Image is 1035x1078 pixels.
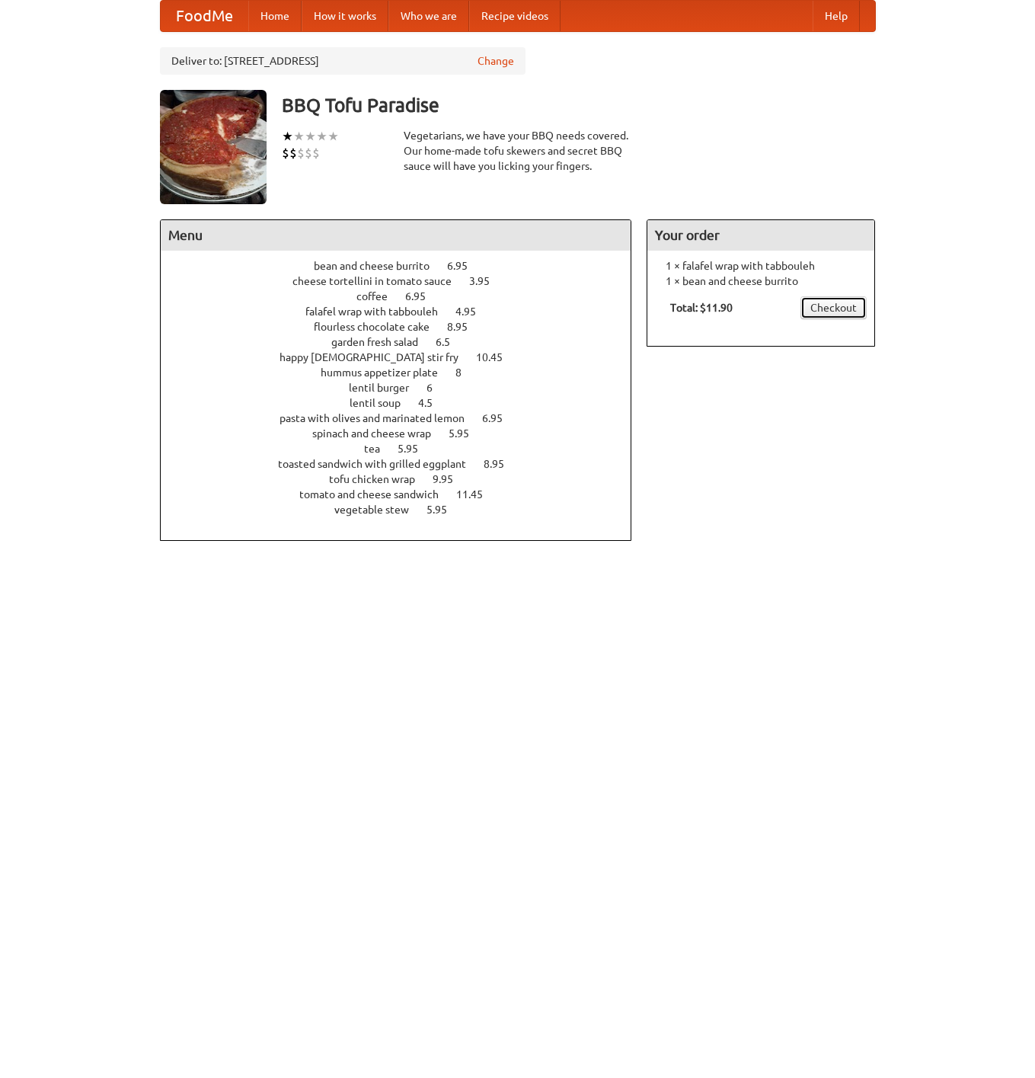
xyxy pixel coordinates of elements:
[293,128,305,145] li: ★
[356,290,403,302] span: coffee
[282,90,876,120] h3: BBQ Tofu Paradise
[299,488,511,501] a: tomato and cheese sandwich 11.45
[398,443,433,455] span: 5.95
[433,473,468,485] span: 9.95
[312,145,320,162] li: $
[334,504,475,516] a: vegetable stew 5.95
[292,275,518,287] a: cheese tortellini in tomato sauce 3.95
[364,443,395,455] span: tea
[278,458,532,470] a: toasted sandwich with grilled eggplant 8.95
[292,275,467,287] span: cheese tortellini in tomato sauce
[305,128,316,145] li: ★
[800,296,867,319] a: Checkout
[426,382,448,394] span: 6
[449,427,484,440] span: 5.95
[405,290,441,302] span: 6.95
[314,321,496,333] a: flourless chocolate cake 8.95
[280,351,531,363] a: happy [DEMOGRAPHIC_DATA] stir fry 10.45
[655,273,867,289] li: 1 × bean and cheese burrito
[289,145,297,162] li: $
[321,366,490,379] a: hummus appetizer plate 8
[161,220,631,251] h4: Menu
[314,260,445,272] span: bean and cheese burrito
[314,321,445,333] span: flourless chocolate cake
[321,366,453,379] span: hummus appetizer plate
[484,458,519,470] span: 8.95
[456,488,498,501] span: 11.45
[160,47,525,75] div: Deliver to: [STREET_ADDRESS]
[282,145,289,162] li: $
[455,305,491,318] span: 4.95
[302,1,388,31] a: How it works
[297,145,305,162] li: $
[314,260,496,272] a: bean and cheese burrito 6.95
[161,1,248,31] a: FoodMe
[329,473,430,485] span: tofu chicken wrap
[349,382,424,394] span: lentil burger
[349,382,461,394] a: lentil burger 6
[670,302,733,314] b: Total: $11.90
[350,397,461,409] a: lentil soup 4.5
[447,321,483,333] span: 8.95
[478,53,514,69] a: Change
[476,351,518,363] span: 10.45
[305,145,312,162] li: $
[316,128,327,145] li: ★
[426,504,462,516] span: 5.95
[334,504,424,516] span: vegetable stew
[655,258,867,273] li: 1 × falafel wrap with tabbouleh
[350,397,416,409] span: lentil soup
[404,128,632,174] div: Vegetarians, we have your BBQ needs covered. Our home-made tofu skewers and secret BBQ sauce will...
[469,275,505,287] span: 3.95
[436,336,465,348] span: 6.5
[647,220,874,251] h4: Your order
[282,128,293,145] li: ★
[482,412,518,424] span: 6.95
[813,1,860,31] a: Help
[312,427,446,440] span: spinach and cheese wrap
[356,290,454,302] a: coffee 6.95
[160,90,267,204] img: angular.jpg
[299,488,454,501] span: tomato and cheese sandwich
[447,260,483,272] span: 6.95
[388,1,469,31] a: Who we are
[278,458,481,470] span: toasted sandwich with grilled eggplant
[280,412,480,424] span: pasta with olives and marinated lemon
[280,412,531,424] a: pasta with olives and marinated lemon 6.95
[280,351,474,363] span: happy [DEMOGRAPHIC_DATA] stir fry
[305,305,453,318] span: falafel wrap with tabbouleh
[305,305,504,318] a: falafel wrap with tabbouleh 4.95
[418,397,448,409] span: 4.5
[312,427,497,440] a: spinach and cheese wrap 5.95
[364,443,446,455] a: tea 5.95
[331,336,478,348] a: garden fresh salad 6.5
[469,1,561,31] a: Recipe videos
[455,366,477,379] span: 8
[331,336,433,348] span: garden fresh salad
[327,128,339,145] li: ★
[329,473,481,485] a: tofu chicken wrap 9.95
[248,1,302,31] a: Home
